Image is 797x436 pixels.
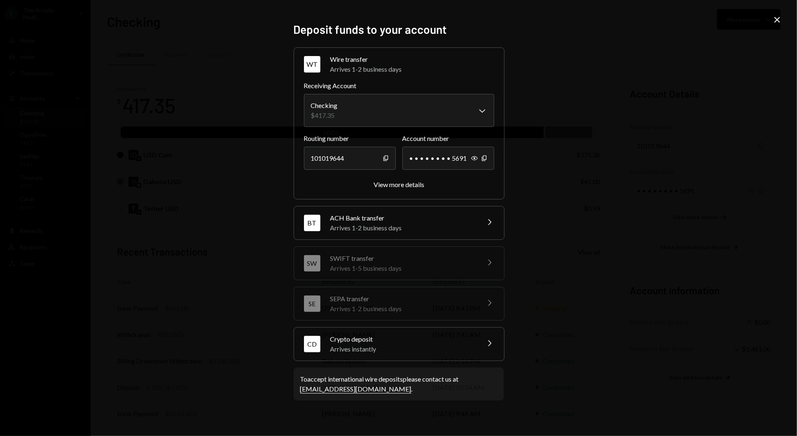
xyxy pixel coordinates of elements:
[330,263,474,273] div: Arrives 1-5 business days
[374,180,424,188] div: View more details
[402,147,494,170] div: • • • • • • • • 5691
[304,56,320,73] div: WT
[304,295,320,312] div: SE
[374,180,424,189] button: View more details
[294,48,504,81] button: WTWire transferArrives 1-2 business days
[330,294,474,304] div: SEPA transfer
[330,334,474,344] div: Crypto deposit
[294,247,504,280] button: SWSWIFT transferArrives 1-5 business days
[304,255,320,272] div: SW
[304,134,396,143] label: Routing number
[330,253,474,263] div: SWIFT transfer
[304,215,320,231] div: BT
[294,21,504,38] h2: Deposit funds to your account
[294,328,504,361] button: CDCrypto depositArrives instantly
[300,374,497,394] div: To accept international wire deposits please contact us at .
[304,147,396,170] div: 101019644
[330,213,474,223] div: ACH Bank transfer
[402,134,494,143] label: Account number
[304,81,494,91] label: Receiving Account
[330,344,474,354] div: Arrives instantly
[304,336,320,352] div: CD
[330,54,494,64] div: Wire transfer
[304,94,494,127] button: Receiving Account
[300,385,411,394] a: [EMAIL_ADDRESS][DOMAIN_NAME]
[294,287,504,320] button: SESEPA transferArrives 1-2 business days
[330,64,494,74] div: Arrives 1-2 business days
[304,81,494,189] div: WTWire transferArrives 1-2 business days
[294,206,504,239] button: BTACH Bank transferArrives 1-2 business days
[330,223,474,233] div: Arrives 1-2 business days
[330,304,474,314] div: Arrives 1-2 business days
